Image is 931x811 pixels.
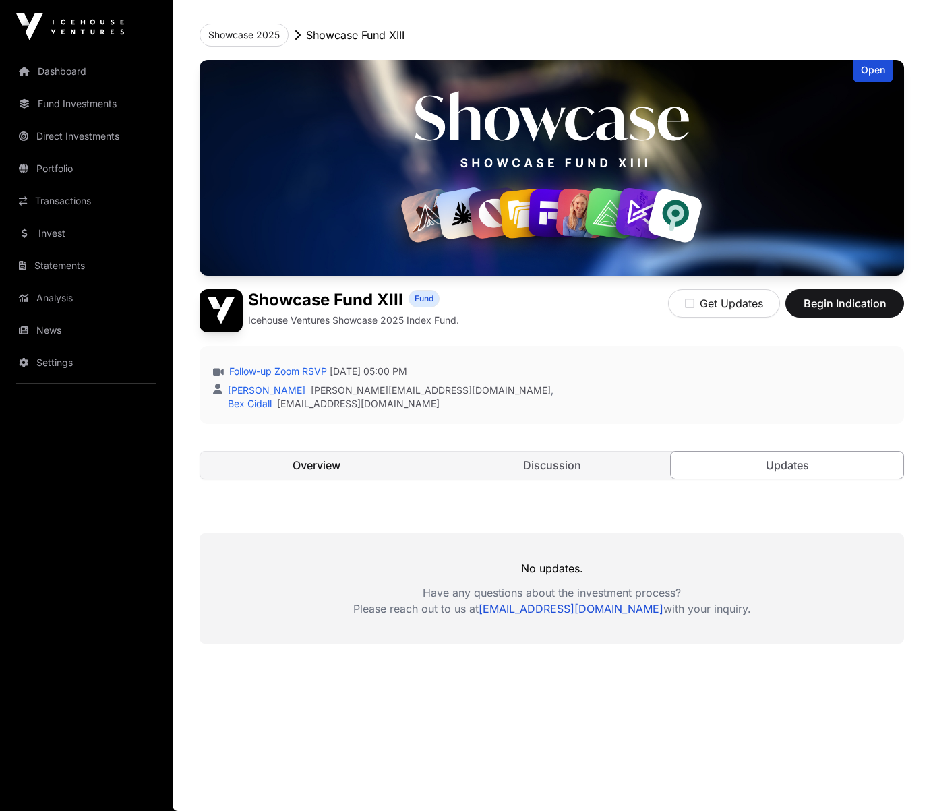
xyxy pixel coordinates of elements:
[330,365,407,378] span: [DATE] 05:00 PM
[11,283,162,313] a: Analysis
[200,289,243,332] img: Showcase Fund XIII
[200,452,903,479] nav: Tabs
[415,293,433,304] span: Fund
[225,398,272,409] a: Bex Gidall
[277,397,440,411] a: [EMAIL_ADDRESS][DOMAIN_NAME]
[200,60,904,276] img: Showcase Fund XIII
[248,313,459,327] p: Icehouse Ventures Showcase 2025 Index Fund.
[311,384,551,397] a: [PERSON_NAME][EMAIL_ADDRESS][DOMAIN_NAME]
[11,186,162,216] a: Transactions
[200,533,904,644] div: No updates.
[227,365,327,378] a: Follow-up Zoom RSVP
[785,303,904,316] a: Begin Indication
[864,746,931,811] iframe: Chat Widget
[11,154,162,183] a: Portfolio
[200,452,433,479] a: Overview
[436,452,668,479] a: Discussion
[802,295,887,311] span: Begin Indication
[306,27,404,43] p: Showcase Fund XIII
[668,289,780,318] button: Get Updates
[16,13,124,40] img: Icehouse Ventures Logo
[11,218,162,248] a: Invest
[11,89,162,119] a: Fund Investments
[785,289,904,318] button: Begin Indication
[479,602,663,615] a: [EMAIL_ADDRESS][DOMAIN_NAME]
[670,451,904,479] a: Updates
[248,289,403,311] h1: Showcase Fund XIII
[11,348,162,378] a: Settings
[225,384,553,397] div: ,
[11,121,162,151] a: Direct Investments
[200,584,904,617] p: Have any questions about the investment process? Please reach out to us at with your inquiry.
[200,24,289,47] button: Showcase 2025
[225,384,305,396] a: [PERSON_NAME]
[11,57,162,86] a: Dashboard
[11,251,162,280] a: Statements
[853,60,893,82] div: Open
[11,316,162,345] a: News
